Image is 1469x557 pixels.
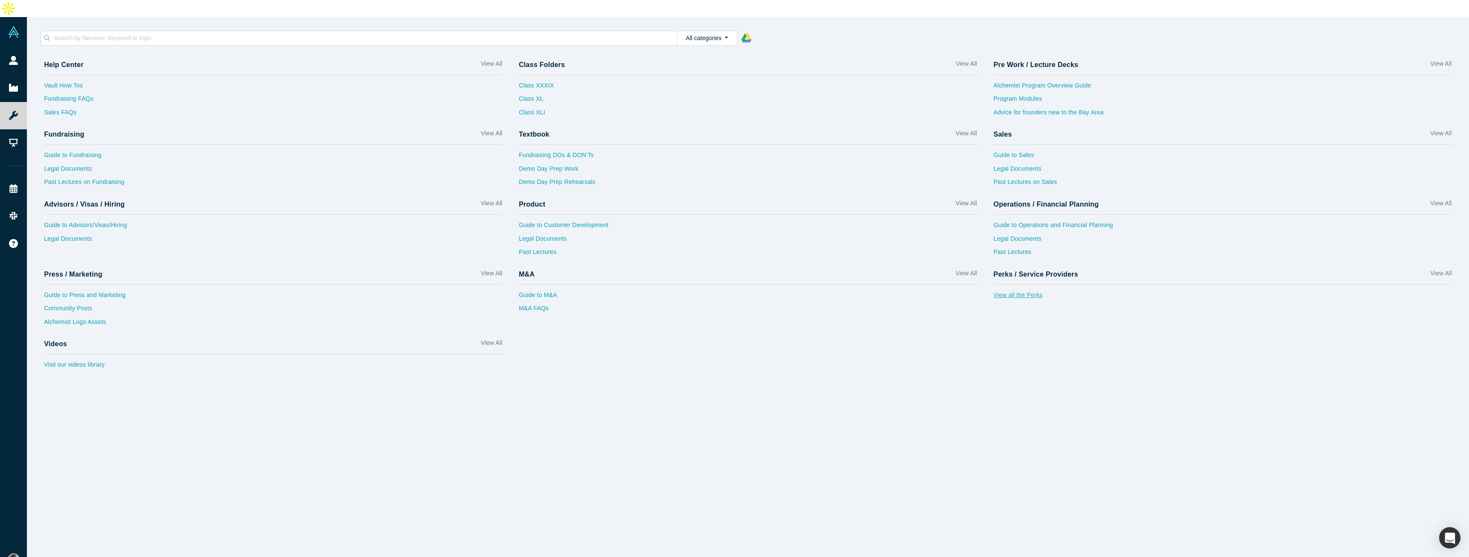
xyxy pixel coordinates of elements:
[44,81,502,95] a: Vault How Tos
[519,178,977,191] a: Demo Day Prep Rehearsals
[53,32,677,44] input: Search by filename, keyword or topic
[994,164,1452,178] a: Legal Documents
[956,129,977,141] a: View All
[956,59,977,72] a: View All
[44,234,502,248] a: Legal Documents
[44,151,502,164] a: Guide to Fundraising
[994,234,1452,248] a: Legal Documents
[44,291,502,304] a: Guide to Press and Marketing
[481,269,502,281] a: View All
[519,61,565,69] h4: Class Folders
[994,81,1452,95] a: Alchemist Program Overview Guide
[677,31,737,46] button: All categories
[44,318,502,331] a: Alchemist Logo Assets
[1430,199,1451,211] a: View All
[994,291,1452,304] a: View all the Perks
[519,221,977,234] a: Guide to Customer Development
[519,291,977,304] a: Guide to M&A
[519,270,535,278] h4: M&A
[994,200,1099,208] h4: Operations / Financial Planning
[994,151,1452,164] a: Guide to Sales
[44,221,502,234] a: Guide to Advisors/Visas/Hiring
[994,94,1452,108] a: Program Modules
[956,199,977,211] a: View All
[994,130,1012,138] h4: Sales
[44,130,84,138] h4: Fundraising
[519,304,977,318] a: M&A FAQs
[994,270,1078,278] h4: Perks / Service Providers
[519,94,554,108] a: Class XL
[44,178,502,191] a: Past Lectures on Fundraising
[44,360,502,374] a: Visit our videos library
[1430,59,1451,72] a: View All
[994,178,1452,191] a: Past Lectures on Sales
[994,61,1078,69] h4: Pre Work / Lecture Decks
[519,108,554,122] a: Class XLI
[44,200,125,208] h4: Advisors / Visas / Hiring
[481,59,502,72] a: View All
[994,108,1452,122] a: Advice for founders new to the Bay Area
[481,338,502,351] a: View All
[44,304,502,318] a: Community Posts
[519,130,550,138] h4: Textbook
[481,129,502,141] a: View All
[994,248,1452,261] a: Past Lectures
[519,164,977,178] a: Demo Day Prep Work
[44,340,67,348] h4: Videos
[44,108,502,122] a: Sales FAQs
[44,270,102,278] h4: Press / Marketing
[519,151,977,164] a: Fundraising DOs & DON’Ts
[44,94,502,108] a: Fundraising FAQs
[481,199,502,211] a: View All
[1430,129,1451,141] a: View All
[519,200,545,208] h4: Product
[519,248,977,261] a: Past Lectures
[956,269,977,281] a: View All
[44,164,502,178] a: Legal Documents
[8,26,20,38] img: Alchemist Vault Logo
[994,221,1452,234] a: Guide to Operations and Financial Planning
[44,61,83,69] h4: Help Center
[519,234,977,248] a: Legal Documents
[1430,269,1451,281] a: View All
[519,81,554,95] a: Class XXXIX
